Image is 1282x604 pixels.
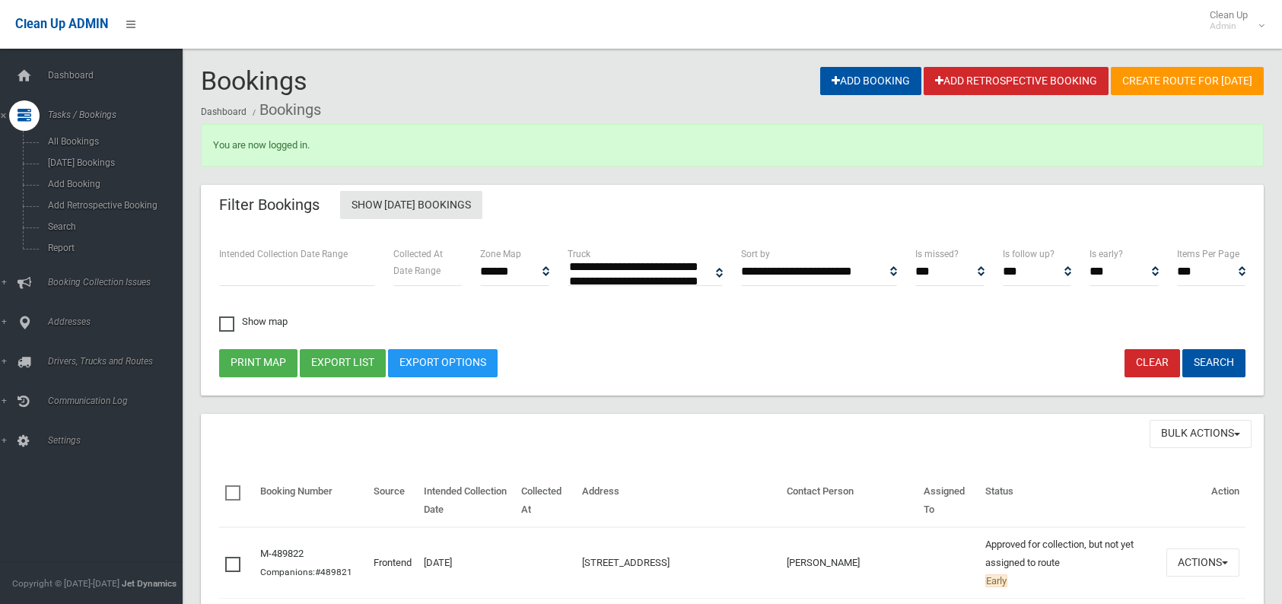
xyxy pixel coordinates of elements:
td: [PERSON_NAME] [781,527,918,599]
small: Companions: [260,567,355,577]
span: Addresses [43,316,194,327]
span: All Bookings [43,136,181,147]
span: Clean Up ADMIN [15,17,108,31]
th: Contact Person [781,475,918,527]
header: Filter Bookings [201,190,338,220]
td: [DATE] [418,527,515,599]
span: Settings [43,435,194,446]
a: M-489822 [260,548,304,559]
a: Add Booking [820,67,921,95]
th: Address [576,475,780,527]
a: Clear [1125,349,1180,377]
span: Communication Log [43,396,194,406]
a: #489821 [315,567,352,577]
li: Bookings [249,96,321,124]
span: Dashboard [43,70,194,81]
a: [STREET_ADDRESS] [582,557,670,568]
span: Copyright © [DATE]-[DATE] [12,578,119,589]
a: Create route for [DATE] [1111,67,1264,95]
div: You are now logged in. [201,124,1264,167]
th: Source [367,475,418,527]
button: Print map [219,349,297,377]
th: Status [979,475,1160,527]
th: Assigned To [918,475,980,527]
a: Export Options [388,349,498,377]
th: Booking Number [254,475,367,527]
span: Booking Collection Issues [43,277,194,288]
span: Tasks / Bookings [43,110,194,120]
strong: Jet Dynamics [122,578,177,589]
a: Add Retrospective Booking [924,67,1109,95]
span: Add Retrospective Booking [43,200,181,211]
span: Add Booking [43,179,181,189]
span: Early [985,574,1007,587]
button: Export list [300,349,386,377]
label: Truck [568,246,590,262]
span: Bookings [201,65,307,96]
a: Dashboard [201,106,247,117]
small: Admin [1210,21,1248,32]
th: Action [1160,475,1245,527]
span: Search [43,221,181,232]
button: Actions [1166,548,1239,577]
span: Clean Up [1202,9,1263,32]
td: Frontend [367,527,418,599]
td: Approved for collection, but not yet assigned to route [979,527,1160,599]
button: Bulk Actions [1150,420,1252,448]
span: Drivers, Trucks and Routes [43,356,194,367]
span: Report [43,243,181,253]
a: Show [DATE] Bookings [340,191,482,219]
th: Collected At [515,475,576,527]
th: Intended Collection Date [418,475,515,527]
span: [DATE] Bookings [43,157,181,168]
button: Search [1182,349,1245,377]
span: Show map [219,316,288,326]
